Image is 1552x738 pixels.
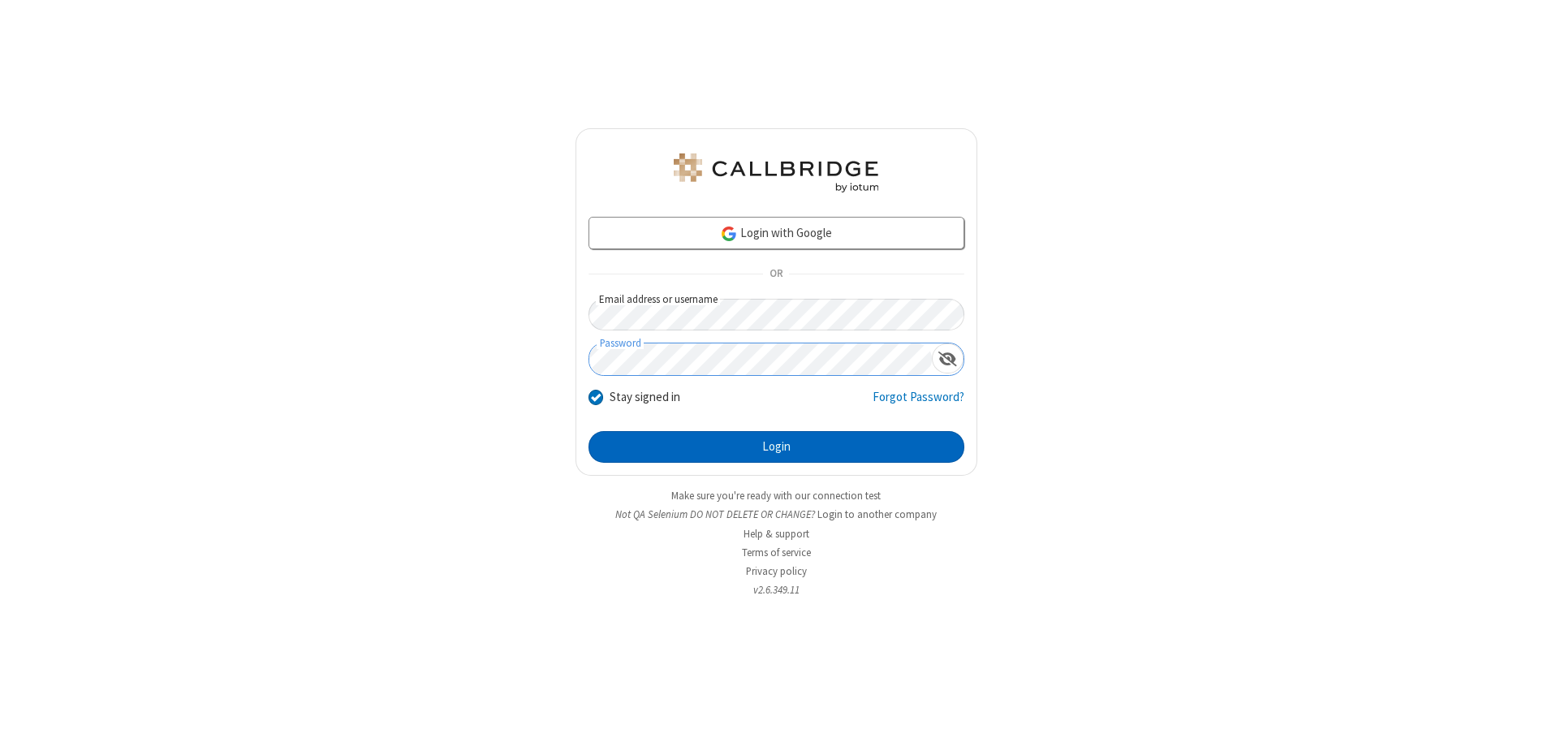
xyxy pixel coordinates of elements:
li: Not QA Selenium DO NOT DELETE OR CHANGE? [576,507,977,522]
img: QA Selenium DO NOT DELETE OR CHANGE [670,153,882,192]
span: OR [763,263,789,286]
button: Login to another company [817,507,937,522]
a: Make sure you're ready with our connection test [671,489,881,503]
label: Stay signed in [610,388,680,407]
input: Email address or username [588,299,964,330]
div: Show password [932,343,964,373]
a: Help & support [744,527,809,541]
a: Login with Google [588,217,964,249]
a: Forgot Password? [873,388,964,419]
a: Terms of service [742,546,811,559]
input: Password [589,343,932,375]
a: Privacy policy [746,564,807,578]
button: Login [588,431,964,464]
img: google-icon.png [720,225,738,243]
li: v2.6.349.11 [576,582,977,598]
